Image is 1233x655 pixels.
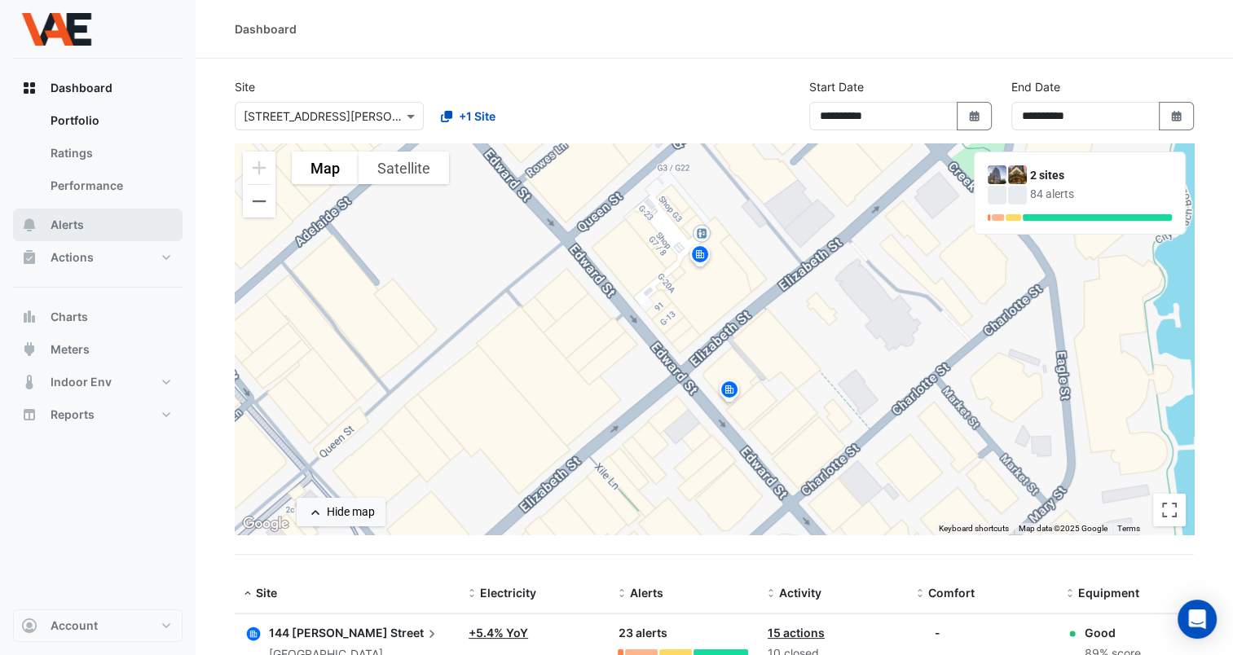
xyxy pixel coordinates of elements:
a: 15 actions [768,626,825,640]
a: +5.4% YoY [469,626,528,640]
div: 84 alerts [1030,186,1172,203]
span: Alerts [51,217,84,233]
fa-icon: Select Date [1169,109,1184,123]
app-icon: Actions [21,249,37,266]
span: Indoor Env [51,374,112,390]
button: Alerts [13,209,183,241]
span: Equipment [1078,586,1139,600]
label: End Date [1011,78,1060,95]
label: Start Date [809,78,864,95]
span: Meters [51,341,90,358]
span: Electricity [480,586,536,600]
span: +1 Site [459,108,495,125]
span: Site [256,586,277,600]
fa-icon: Select Date [967,109,982,123]
app-icon: Meters [21,341,37,358]
label: Site [235,78,255,95]
button: +1 Site [430,102,506,130]
button: Show satellite imagery [359,152,449,184]
span: Dashboard [51,80,112,96]
span: Alerts [629,586,663,600]
button: Dashboard [13,72,183,104]
button: Show street map [292,152,359,184]
div: Hide map [327,503,375,521]
a: Performance [37,169,183,202]
img: Google [239,513,293,534]
span: 144 [PERSON_NAME] [269,626,388,640]
app-icon: Dashboard [21,80,37,96]
img: site-pin.svg [687,243,713,271]
a: Terms (opens in new tab) [1117,524,1140,533]
button: Zoom out [243,185,275,218]
div: - [935,624,940,641]
a: Open this area in Google Maps (opens a new window) [239,513,293,534]
button: Actions [13,241,183,274]
span: Map data ©2025 Google [1019,524,1107,533]
app-icon: Reports [21,407,37,423]
div: Dashboard [13,104,183,209]
img: site-pin.svg [716,378,742,407]
a: Portfolio [37,104,183,137]
button: Zoom in [243,152,275,184]
img: Company Logo [20,13,93,46]
button: Account [13,609,183,642]
span: Activity [779,586,821,600]
button: Reports [13,398,183,431]
div: Dashboard [235,20,297,37]
div: Good [1085,624,1141,641]
button: Toggle fullscreen view [1153,494,1186,526]
button: Keyboard shortcuts [939,523,1009,534]
span: Actions [51,249,94,266]
app-icon: Indoor Env [21,374,37,390]
img: MacArthur Central Shopping Centre [1008,165,1027,184]
button: Meters [13,333,183,366]
button: Hide map [297,498,385,526]
button: Indoor Env [13,366,183,398]
app-icon: Charts [21,309,37,325]
div: 23 alerts [618,624,747,643]
span: Street [390,624,440,642]
span: Reports [51,407,95,423]
span: Account [51,618,98,634]
app-icon: Alerts [21,217,37,233]
a: Ratings [37,137,183,169]
div: Open Intercom Messenger [1178,600,1217,639]
img: 144 Edward Street [988,165,1006,184]
span: Charts [51,309,88,325]
span: Comfort [928,586,975,600]
div: 2 sites [1030,167,1172,184]
button: Charts [13,301,183,333]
